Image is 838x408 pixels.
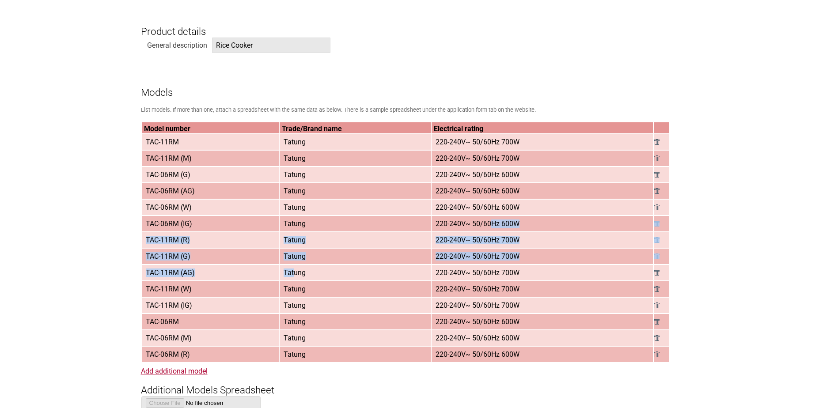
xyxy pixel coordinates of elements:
h3: Additional Models Spreadsheet [141,370,698,396]
span: TAC-11RM (W) [142,282,195,296]
span: TAC-06RM (W) [142,200,195,215]
span: 220-240V~ 50/60Hz 600W [432,216,523,231]
span: TAC-06RM (AG) [142,184,198,198]
img: Remove [654,302,660,308]
span: 220-240V~ 50/60Hz 700W [432,135,523,149]
span: 220-240V~ 50/60Hz 700W [432,282,523,296]
span: 220-240V~ 50/60Hz 600W [432,347,523,362]
span: TAC-11RM (M) [142,151,195,166]
span: TAC-06RM (IG) [142,216,196,231]
span: Tatung [280,314,309,329]
img: Remove [654,155,660,161]
span: TAC-06RM [142,314,182,329]
span: Rice Cooker [212,38,330,53]
span: Tatung [280,265,309,280]
small: List models. If more than one, attach a spreadsheet with the same data as below. There is a sampl... [141,106,536,113]
span: 220-240V~ 50/60Hz 700W [432,249,523,264]
img: Remove [654,286,660,292]
span: Tatung [280,200,309,215]
span: 220-240V~ 50/60Hz 700W [432,151,523,166]
span: Tatung [280,331,309,345]
span: TAC-06RM (G) [142,167,194,182]
span: Tatung [280,298,309,313]
span: Tatung [280,167,309,182]
img: Remove [654,335,660,341]
span: Tatung [280,249,309,264]
img: Remove [654,253,660,259]
span: Tatung [280,233,309,247]
span: Tatung [280,216,309,231]
span: TAC-06RM (M) [142,331,195,345]
h3: Product details [141,11,698,37]
img: Remove [654,351,660,357]
span: 220-240V~ 50/60Hz 600W [432,184,523,198]
img: Remove [654,221,660,227]
th: Model number [142,122,279,133]
img: Remove [654,204,660,210]
span: 220-240V~ 50/60Hz 700W [432,265,523,280]
img: Remove [654,319,660,325]
span: TAC-11RM (AG) [142,265,198,280]
a: Add additional model [141,367,208,375]
span: 220-240V~ 50/60Hz 600W [432,314,523,329]
span: TAC-06RM (R) [142,347,193,362]
span: Tatung [280,151,309,166]
span: 220-240V~ 50/60Hz 700W [432,298,523,313]
span: 220-240V~ 50/60Hz 600W [432,200,523,215]
th: Trade/Brand name [280,122,431,133]
span: TAC-11RM (G) [142,249,194,264]
span: TAC-11RM [142,135,182,149]
span: Tatung [280,282,309,296]
img: Remove [654,188,660,194]
img: Remove [654,270,660,276]
span: Tatung [280,347,309,362]
span: TAC-11RM (R) [142,233,193,247]
span: 220-240V~ 50/60Hz 600W [432,167,523,182]
span: 220-240V~ 50/60Hz 600W [432,331,523,345]
img: Remove [654,139,660,145]
div: General description [141,39,207,48]
span: 220-240V~ 50/60Hz 700W [432,233,523,247]
span: Tatung [280,184,309,198]
img: Remove [654,172,660,178]
h3: Models [141,72,698,98]
th: Electrical rating [432,122,653,133]
img: Remove [654,237,660,243]
span: TAC-11RM (IG) [142,298,196,313]
span: Tatung [280,135,309,149]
